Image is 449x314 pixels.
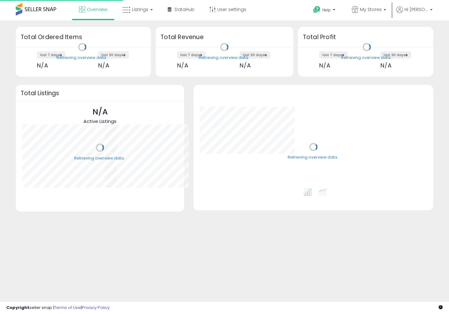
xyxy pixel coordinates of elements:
[322,7,331,13] span: Help
[396,6,433,20] a: Hi [PERSON_NAME]
[132,6,148,13] span: Listings
[308,1,342,20] a: Help
[288,155,339,160] div: Retrieving overview data..
[313,6,321,14] i: Get Help
[404,6,428,13] span: Hi [PERSON_NAME]
[57,55,108,61] div: Retrieving overview data..
[175,6,195,13] span: DataHub
[74,155,126,161] div: Retrieving overview data..
[199,55,250,61] div: Retrieving overview data..
[341,55,392,61] div: Retrieving overview data..
[360,6,382,13] span: My Stores
[87,6,107,13] span: Overview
